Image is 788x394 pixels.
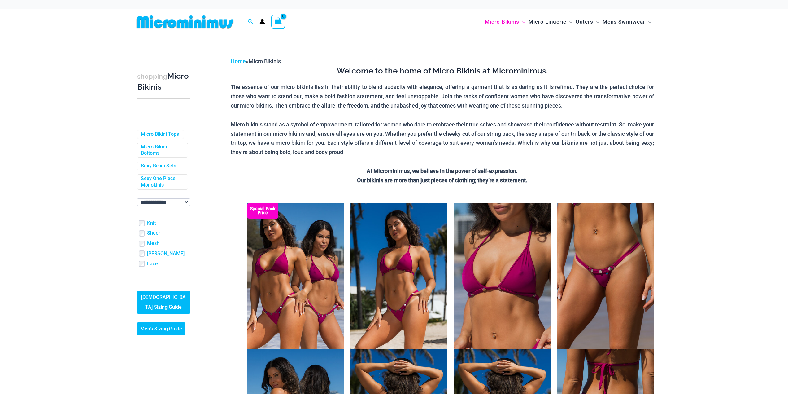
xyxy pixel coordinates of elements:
[141,175,183,188] a: Sexy One Piece Monokinis
[485,14,519,30] span: Micro Bikinis
[141,131,179,138] a: Micro Bikini Tops
[147,230,160,237] a: Sheer
[137,322,185,335] a: Men’s Sizing Guide
[231,58,246,64] a: Home
[645,14,651,30] span: Menu Toggle
[141,163,176,169] a: Sexy Bikini Sets
[147,240,159,247] a: Mesh
[357,177,527,184] strong: Our bikinis are more than just pieces of clothing; they’re a statement.
[147,261,158,267] a: Lace
[231,120,654,157] p: Micro bikinis stand as a symbol of empowerment, tailored for women who dare to embrace their true...
[367,168,518,174] strong: At Microminimus, we believe in the power of self-expression.
[350,203,447,349] img: Tight Rope Pink 319 Top 4228 Thong 05
[248,18,253,26] a: Search icon link
[137,73,167,80] span: shopping
[259,19,265,24] a: Account icon link
[482,11,654,32] nav: Site Navigation
[137,198,190,206] select: wpc-taxonomy-pa_color-745982
[601,12,653,31] a: Mens SwimwearMenu ToggleMenu Toggle
[247,207,278,215] b: Special Pack Price
[231,66,654,76] h3: Welcome to the home of Micro Bikinis at Microminimus.
[134,15,236,29] img: MM SHOP LOGO FLAT
[147,250,185,257] a: [PERSON_NAME]
[603,14,645,30] span: Mens Swimwear
[137,291,190,314] a: [DEMOGRAPHIC_DATA] Sizing Guide
[529,14,566,30] span: Micro Lingerie
[566,14,572,30] span: Menu Toggle
[593,14,599,30] span: Menu Toggle
[147,220,156,227] a: Knit
[527,12,574,31] a: Micro LingerieMenu ToggleMenu Toggle
[231,82,654,110] p: The essence of our micro bikinis lies in their ability to blend audacity with elegance, offering ...
[574,12,601,31] a: OutersMenu ToggleMenu Toggle
[137,71,190,92] h3: Micro Bikinis
[454,203,551,349] img: Tight Rope Pink 319 Top 01
[557,203,654,349] img: Tight Rope Pink 319 4212 Micro 01
[483,12,527,31] a: Micro BikinisMenu ToggleMenu Toggle
[247,203,344,349] img: Collection Pack F
[576,14,593,30] span: Outers
[141,144,183,157] a: Micro Bikini Bottoms
[271,15,285,29] a: View Shopping Cart, empty
[231,58,281,64] span: »
[249,58,281,64] span: Micro Bikinis
[519,14,525,30] span: Menu Toggle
